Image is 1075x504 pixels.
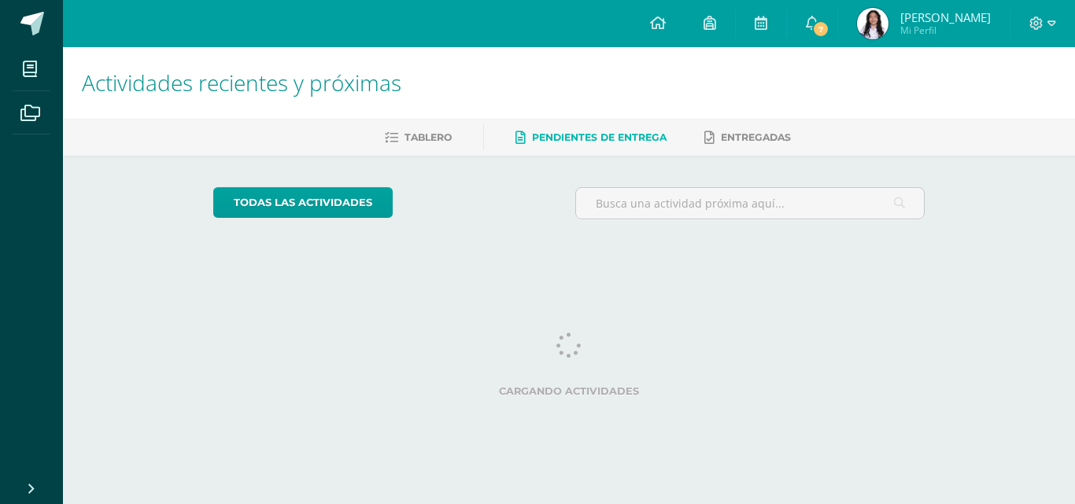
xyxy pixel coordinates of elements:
[213,385,925,397] label: Cargando actividades
[515,125,667,150] a: Pendientes de entrega
[576,188,925,219] input: Busca una actividad próxima aquí...
[900,9,991,25] span: [PERSON_NAME]
[812,20,829,38] span: 7
[82,68,401,97] span: Actividades recientes y próximas
[213,187,393,218] a: todas las Actividades
[857,8,888,39] img: 8a16f9db58df7cfedc5b9e7cc48339c2.png
[704,125,791,150] a: Entregadas
[721,131,791,143] span: Entregadas
[532,131,667,143] span: Pendientes de entrega
[900,24,991,37] span: Mi Perfil
[385,125,452,150] a: Tablero
[405,131,452,143] span: Tablero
